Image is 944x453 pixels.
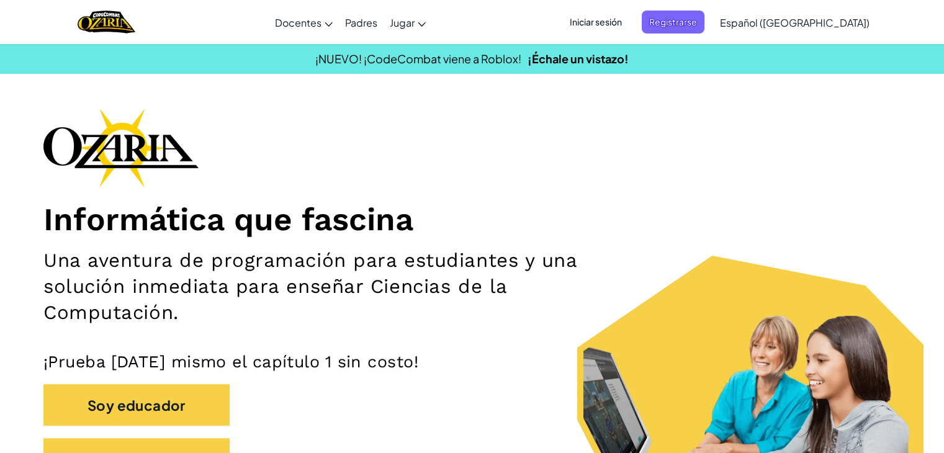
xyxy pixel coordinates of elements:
font: Iniciar sesión [570,16,622,27]
button: Soy educador [43,384,230,426]
font: ¡Prueba [DATE] mismo el capítulo 1 sin costo! [43,352,418,371]
a: Español ([GEOGRAPHIC_DATA]) [714,6,876,39]
font: ¡NUEVO! ¡CodeCombat viene a Roblox! [315,52,521,66]
font: Registrarse [649,16,697,27]
a: Logotipo de Ozaria de CodeCombat [78,9,135,35]
img: Hogar [78,9,135,35]
a: Jugar [384,6,432,39]
font: Padres [345,16,377,29]
a: Docentes [269,6,339,39]
a: ¡Échale un vistazo! [528,52,629,66]
button: Iniciar sesión [562,11,629,34]
font: Una aventura de programación para estudiantes y una solución inmediata para enseñar Ciencias de l... [43,249,577,325]
font: Informática que fascina [43,200,413,238]
img: Logotipo de la marca Ozaria [43,108,199,187]
button: Registrarse [642,11,704,34]
font: Español ([GEOGRAPHIC_DATA]) [720,16,870,29]
font: Docentes [275,16,321,29]
a: Padres [339,6,384,39]
font: Jugar [390,16,415,29]
font: Soy educador [88,397,186,415]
